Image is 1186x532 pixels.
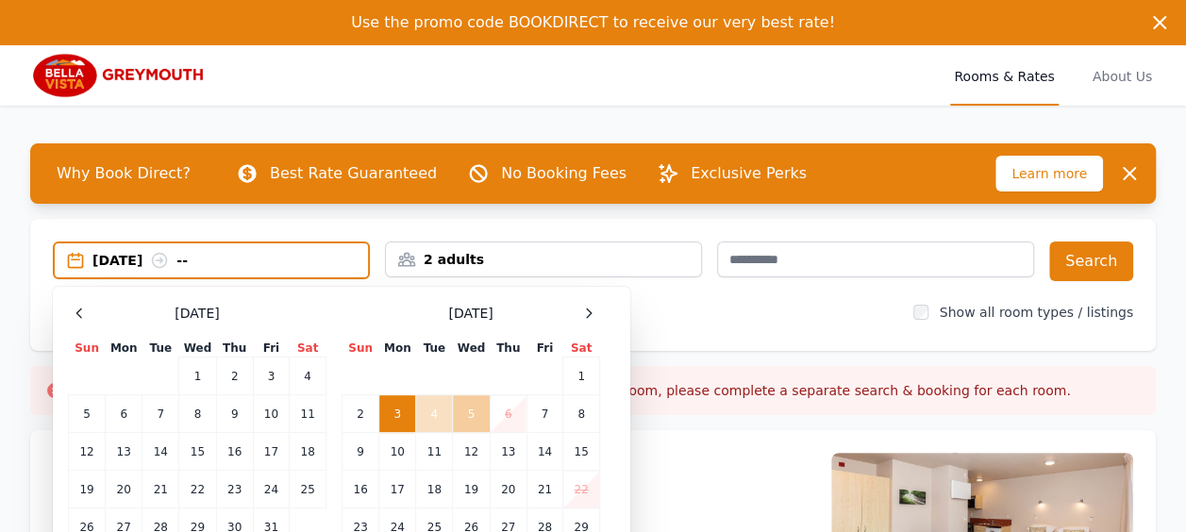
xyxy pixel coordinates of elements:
[69,395,106,433] td: 5
[216,433,253,471] td: 16
[342,433,379,471] td: 9
[416,471,453,508] td: 18
[342,340,379,357] th: Sun
[179,433,216,471] td: 15
[490,471,526,508] td: 20
[379,340,416,357] th: Mon
[253,357,289,395] td: 3
[379,433,416,471] td: 10
[216,395,253,433] td: 9
[416,433,453,471] td: 11
[179,340,216,357] th: Wed
[490,433,526,471] td: 13
[526,395,562,433] td: 7
[448,304,493,323] span: [DATE]
[416,340,453,357] th: Tue
[290,471,326,508] td: 25
[563,340,600,357] th: Sat
[253,471,289,508] td: 24
[453,433,490,471] td: 12
[142,471,179,508] td: 21
[175,304,219,323] span: [DATE]
[526,340,562,357] th: Fri
[179,471,216,508] td: 22
[563,395,600,433] td: 8
[526,471,562,508] td: 21
[379,395,416,433] td: 3
[1049,241,1133,281] button: Search
[950,45,1058,106] a: Rooms & Rates
[179,395,216,433] td: 8
[290,357,326,395] td: 4
[691,162,807,185] p: Exclusive Perks
[216,471,253,508] td: 23
[342,471,379,508] td: 16
[106,471,142,508] td: 20
[216,340,253,357] th: Thu
[142,395,179,433] td: 7
[526,433,562,471] td: 14
[142,433,179,471] td: 14
[253,340,289,357] th: Fri
[995,156,1103,191] span: Learn more
[253,395,289,433] td: 10
[563,357,600,395] td: 1
[563,433,600,471] td: 15
[490,395,526,433] td: 6
[179,357,216,395] td: 1
[453,395,490,433] td: 5
[290,395,326,433] td: 11
[69,340,106,357] th: Sun
[416,395,453,433] td: 4
[351,13,835,31] span: Use the promo code BOOKDIRECT to receive our very best rate!
[142,340,179,357] th: Tue
[270,162,437,185] p: Best Rate Guaranteed
[30,53,211,98] img: Bella Vista Greymouth
[940,305,1133,320] label: Show all room types / listings
[69,433,106,471] td: 12
[386,250,701,269] div: 2 adults
[69,471,106,508] td: 19
[216,357,253,395] td: 2
[501,162,626,185] p: No Booking Fees
[290,340,326,357] th: Sat
[379,471,416,508] td: 17
[106,340,142,357] th: Mon
[290,433,326,471] td: 18
[42,155,206,192] span: Why Book Direct?
[106,395,142,433] td: 6
[1089,45,1156,106] a: About Us
[490,340,526,357] th: Thu
[563,471,600,508] td: 22
[253,433,289,471] td: 17
[106,433,142,471] td: 13
[453,471,490,508] td: 19
[453,340,490,357] th: Wed
[92,251,368,270] div: [DATE] --
[342,395,379,433] td: 2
